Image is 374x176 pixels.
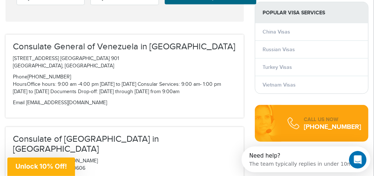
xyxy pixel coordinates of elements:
span: Unlock 10% Off! [15,162,67,170]
span: Hours [13,81,27,87]
strong: Popular Visa Services [255,2,368,23]
div: The team typically replies in under 10m [8,12,111,20]
a: Turkey Visas [263,64,292,70]
div: Unlock 10% Off! [7,158,75,176]
div: Open Intercom Messenger [3,3,132,23]
span: Email [13,100,25,106]
p: [STREET_ADDRESS] [GEOGRAPHIC_DATA] 901 [GEOGRAPHIC_DATA], [GEOGRAPHIC_DATA] [13,55,236,70]
a: Vietnam Visas [263,82,296,88]
h3: Consulate of [GEOGRAPHIC_DATA] in [GEOGRAPHIC_DATA] [13,134,236,154]
div: CALL US NOW [304,116,361,123]
a: China Visas [263,29,290,35]
iframe: Intercom live chat [349,151,367,169]
span: Phone [13,74,28,80]
div: Need help? [8,6,111,12]
p: [PHONE_NUMBER] Office hours: 9:00 am -4:00 pm [DATE] to [DATE] Consular Services: 9:00 am- 1:00 p... [13,74,236,96]
iframe: Intercom live chat discovery launcher [242,147,370,172]
a: Russian Visas [263,46,295,53]
p: [STREET_ADDRESS][PERSON_NAME] [GEOGRAPHIC_DATA], IL 60606 [13,158,236,172]
a: [EMAIL_ADDRESS][DOMAIN_NAME] [26,100,107,106]
div: [PHONE_NUMBER] [304,123,361,131]
h3: Consulate General of Venezuela in [GEOGRAPHIC_DATA] [13,42,236,52]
